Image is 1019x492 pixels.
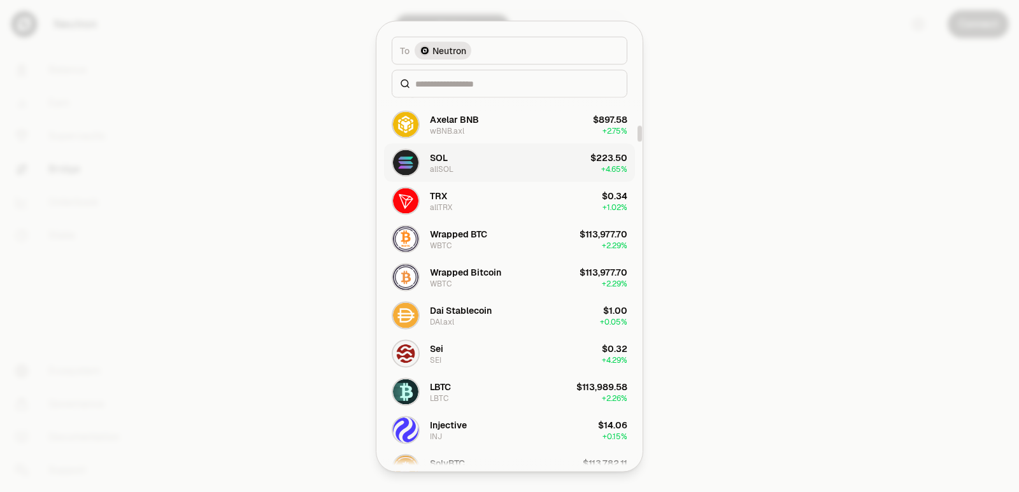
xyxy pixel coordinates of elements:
[603,304,627,316] div: $1.00
[593,113,627,125] div: $897.58
[393,341,418,366] img: SEI Logo
[430,304,492,316] div: Dai Stablecoin
[430,202,452,212] div: allTRX
[430,240,452,250] div: WBTC
[430,265,501,278] div: Wrapped Bitcoin
[384,105,635,143] button: wBNB.axl LogoAxelar BNBwBNB.axl$897.58+2.75%
[602,278,627,288] span: + 2.29%
[602,355,627,365] span: + 4.29%
[393,150,418,175] img: allSOL Logo
[393,226,418,251] img: WBTC Logo
[602,202,627,212] span: + 1.02%
[430,456,465,469] div: SolvBTC
[393,111,418,137] img: wBNB.axl Logo
[602,431,627,441] span: + 0.15%
[576,380,627,393] div: $113,989.58
[600,316,627,327] span: + 0.05%
[430,316,454,327] div: DAI.axl
[432,44,466,57] span: Neutron
[384,220,635,258] button: WBTC LogoWrapped BTCWBTC$113,977.70+2.29%
[602,469,627,479] span: + 2.23%
[430,227,487,240] div: Wrapped BTC
[393,455,418,481] img: SolvBTC Logo
[430,151,448,164] div: SOL
[602,393,627,403] span: + 2.26%
[601,164,627,174] span: + 4.65%
[430,380,451,393] div: LBTC
[384,296,635,334] button: DAI.axl LogoDai StablecoinDAI.axl$1.00+0.05%
[384,258,635,296] button: WBTC LogoWrapped BitcoinWBTC$113,977.70+2.29%
[421,46,429,54] img: Neutron Logo
[602,125,627,136] span: + 2.75%
[393,302,418,328] img: DAI.axl Logo
[400,44,410,57] span: To
[393,264,418,290] img: WBTC Logo
[430,342,443,355] div: Sei
[393,188,418,213] img: allTRX Logo
[384,143,635,181] button: allSOL LogoSOLallSOL$223.50+4.65%
[430,278,452,288] div: WBTC
[430,189,447,202] div: TRX
[392,36,627,64] button: ToNeutron LogoNeutron
[430,164,453,174] div: allSOL
[430,418,467,431] div: Injective
[384,372,635,411] button: LBTC LogoLBTCLBTC$113,989.58+2.26%
[430,113,479,125] div: Axelar BNB
[590,151,627,164] div: $223.50
[384,411,635,449] button: INJ LogoInjectiveINJ$14.06+0.15%
[602,189,627,202] div: $0.34
[580,265,627,278] div: $113,977.70
[384,334,635,372] button: SEI LogoSeiSEI$0.32+4.29%
[384,449,635,487] button: SolvBTC LogoSolvBTCSolvBTC$113,782.11+2.23%
[393,379,418,404] img: LBTC Logo
[430,431,442,441] div: INJ
[430,393,448,403] div: LBTC
[393,417,418,442] img: INJ Logo
[384,181,635,220] button: allTRX LogoTRXallTRX$0.34+1.02%
[583,456,627,469] div: $113,782.11
[430,125,464,136] div: wBNB.axl
[602,240,627,250] span: + 2.29%
[430,355,441,365] div: SEI
[602,342,627,355] div: $0.32
[598,418,627,431] div: $14.06
[580,227,627,240] div: $113,977.70
[430,469,460,479] div: SolvBTC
